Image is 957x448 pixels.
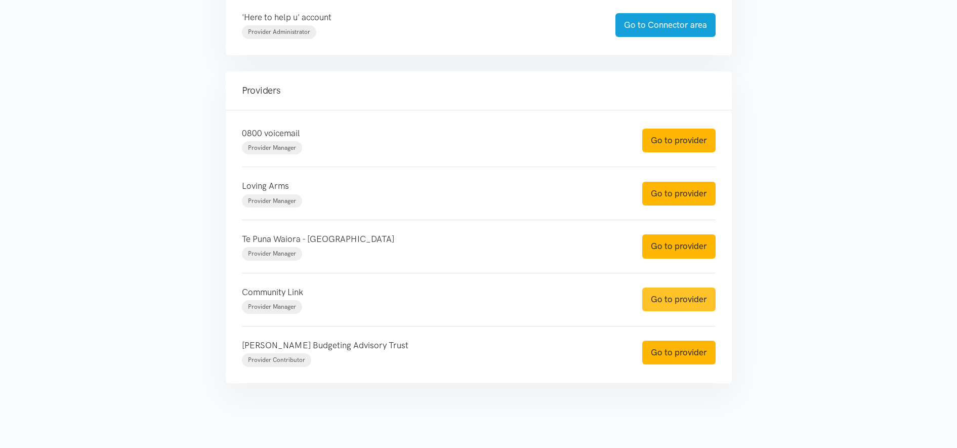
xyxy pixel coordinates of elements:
a: Go to provider [642,341,716,364]
p: Te Puna Waiora - [GEOGRAPHIC_DATA] [242,232,622,246]
span: Provider Contributor [248,356,305,363]
p: 0800 voicemail [242,127,622,140]
span: Provider Administrator [248,28,310,35]
p: [PERSON_NAME] Budgeting Advisory Trust [242,339,622,352]
a: Go to provider [642,288,716,311]
span: Provider Manager [248,144,296,151]
a: Go to Connector area [615,13,716,37]
a: Go to provider [642,129,716,152]
p: 'Here to help u' account [242,11,595,24]
p: Community Link [242,286,622,299]
p: Loving Arms [242,179,622,193]
a: Go to provider [642,234,716,258]
h4: Providers [242,84,716,98]
span: Provider Manager [248,303,296,310]
a: Go to provider [642,182,716,206]
span: Provider Manager [248,197,296,205]
span: Provider Manager [248,250,296,257]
